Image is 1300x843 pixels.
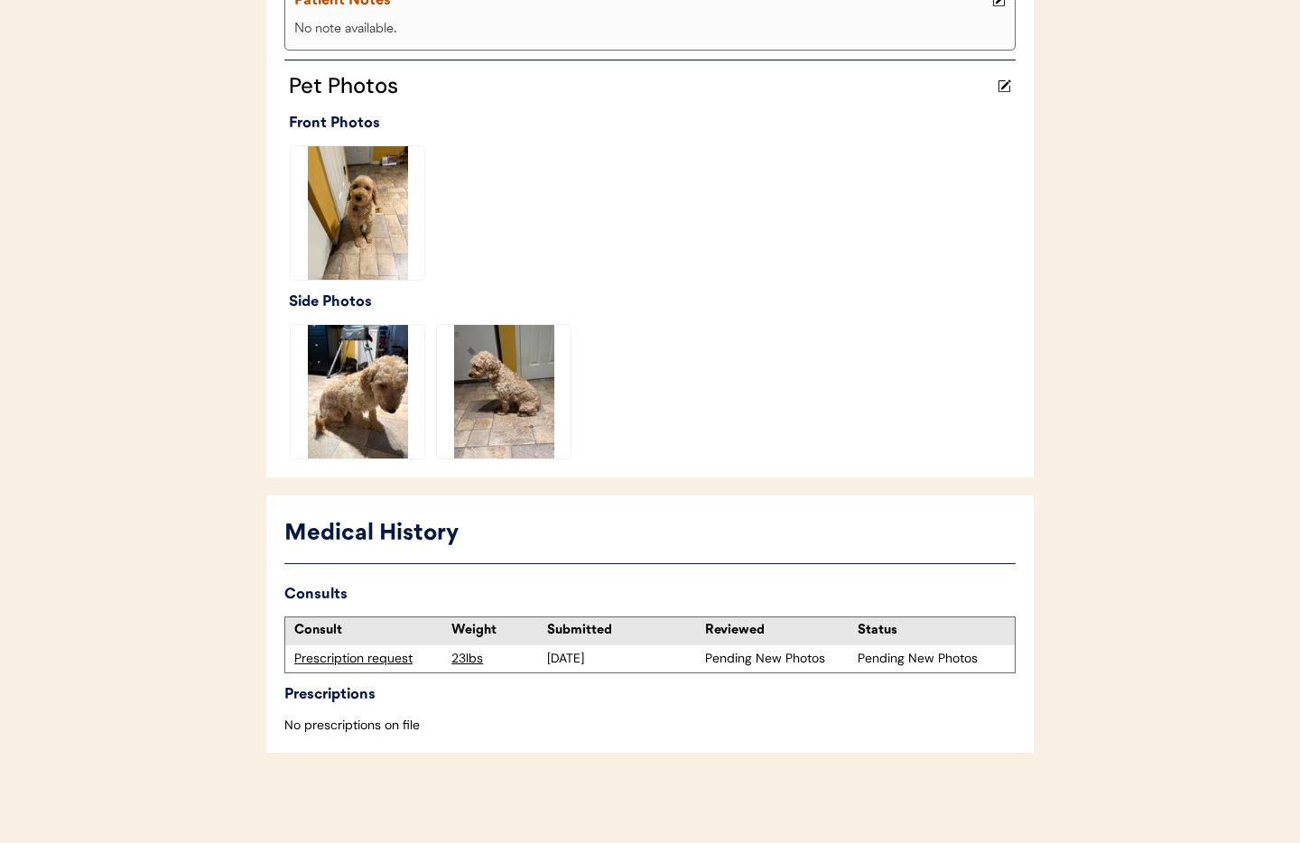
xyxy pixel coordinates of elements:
div: Pet Photos [284,69,993,102]
img: IMG_0643.jpeg [291,146,424,280]
div: Medical History [284,517,1016,551]
div: [DATE] [547,650,695,668]
div: Prescription request [294,650,442,668]
div: Pending New Photos [705,650,853,668]
div: 23lbs [451,650,543,668]
div: No prescriptions on file [284,717,1016,735]
div: Consult [294,622,442,640]
div: Submitted [547,622,695,640]
div: Front Photos [289,111,1016,136]
img: image.jpg [291,325,424,459]
div: Pending New Photos [858,650,1006,668]
div: Consults [284,582,1016,607]
div: Weight [451,622,543,640]
div: Reviewed [705,622,853,640]
img: image.jpg [437,325,571,459]
div: Side Photos [289,290,1016,315]
div: Status [858,622,1006,640]
div: No note available. [290,19,1010,42]
div: Prescriptions [284,682,1016,708]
